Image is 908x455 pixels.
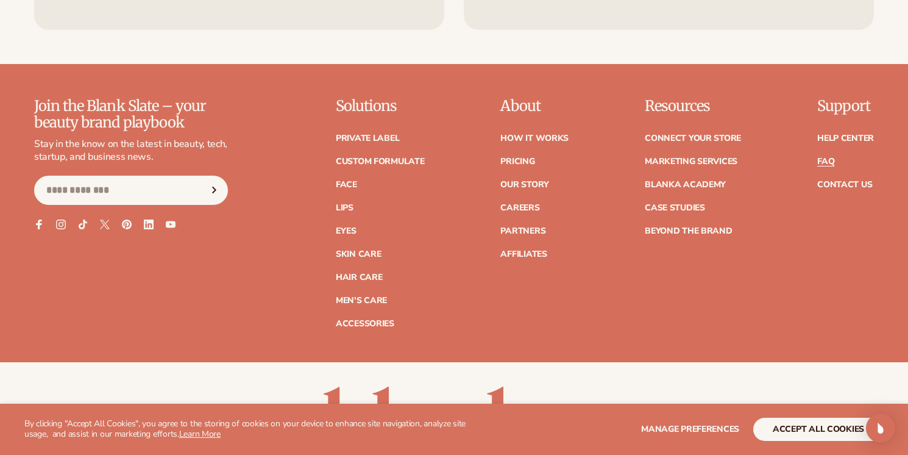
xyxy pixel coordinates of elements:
[34,98,228,131] p: Join the Blank Slate – your beauty brand playbook
[500,181,548,189] a: Our Story
[179,428,221,440] a: Learn More
[24,419,488,440] p: By clicking "Accept All Cookies", you agree to the storing of cookies on your device to enhance s...
[200,176,227,205] button: Subscribe
[817,98,874,114] p: Support
[645,227,732,235] a: Beyond the brand
[500,250,547,259] a: Affiliates
[817,157,834,166] a: FAQ
[336,157,425,166] a: Custom formulate
[817,181,872,189] a: Contact Us
[645,134,741,143] a: Connect your store
[753,418,884,441] button: accept all cookies
[866,414,895,443] div: Open Intercom Messenger
[500,98,569,114] p: About
[641,423,739,435] span: Manage preferences
[336,227,356,235] a: Eyes
[336,320,394,328] a: Accessories
[336,273,382,282] a: Hair Care
[641,418,739,441] button: Manage preferences
[645,204,705,212] a: Case Studies
[645,181,726,189] a: Blanka Academy
[500,227,545,235] a: Partners
[817,134,874,143] a: Help Center
[500,157,534,166] a: Pricing
[336,98,425,114] p: Solutions
[336,204,353,212] a: Lips
[34,138,228,163] p: Stay in the know on the latest in beauty, tech, startup, and business news.
[336,134,399,143] a: Private label
[500,204,539,212] a: Careers
[336,250,381,259] a: Skin Care
[645,98,741,114] p: Resources
[336,296,387,305] a: Men's Care
[336,181,357,189] a: Face
[500,134,569,143] a: How It Works
[645,157,737,166] a: Marketing services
